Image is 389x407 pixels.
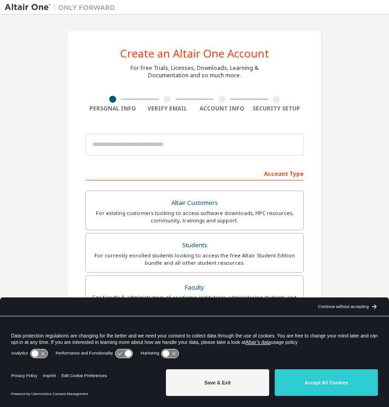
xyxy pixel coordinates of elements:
div: For Free Trials, Licenses, Downloads, Learning & Documentation and so much more. [130,64,259,79]
div: Personal Info [85,105,140,112]
div: Create an Altair One Account [120,48,269,59]
div: For faculty & administrators of academic institutions administering students and accessing softwa... [91,294,298,308]
div: Altair Customers [91,197,298,209]
div: Students [91,239,298,252]
div: For currently enrolled students looking to access the free Altair Student Edition bundle and all ... [91,252,298,267]
div: Security Setup [249,105,304,112]
div: Faculty [91,281,298,294]
div: Verify Email [140,105,195,112]
div: Account Info [194,105,249,112]
img: Altair One [5,3,120,12]
div: For existing customers looking to access software downloads, HPC resources, community, trainings ... [91,209,298,224]
div: Account Type [85,166,304,180]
